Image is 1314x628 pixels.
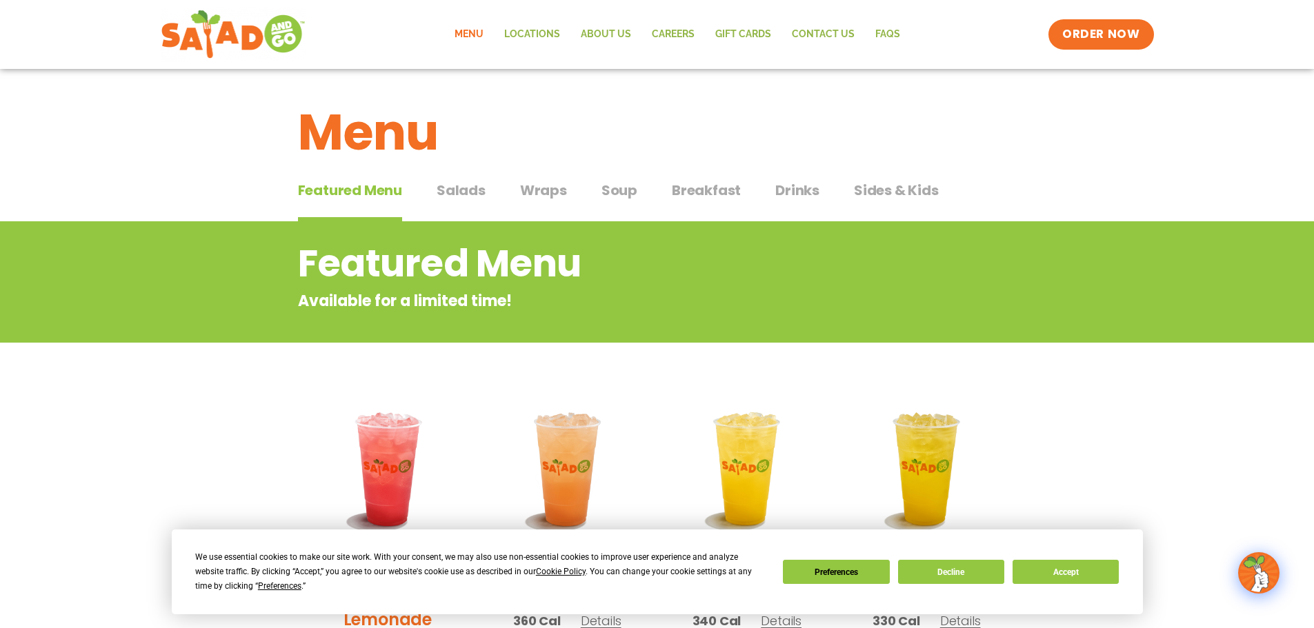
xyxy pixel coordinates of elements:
span: Cookie Policy [536,567,586,576]
a: GIFT CARDS [705,19,782,50]
img: Product photo for Blackberry Bramble Lemonade [308,389,468,549]
button: Decline [898,560,1004,584]
p: Available for a limited time! [298,290,906,312]
span: Salads [437,180,486,201]
a: About Us [570,19,641,50]
span: Drinks [775,180,819,201]
div: Tabbed content [298,175,1017,222]
a: Careers [641,19,705,50]
a: FAQs [865,19,910,50]
img: wpChatIcon [1240,554,1278,592]
a: Menu [444,19,494,50]
div: Cookie Consent Prompt [172,529,1143,614]
a: Locations [494,19,570,50]
span: Sides & Kids [854,180,939,201]
img: Product photo for Summer Stone Fruit Lemonade [488,389,647,549]
img: Product photo for Sunkissed Yuzu Lemonade [668,389,827,549]
img: new-SAG-logo-768×292 [161,7,306,62]
h1: Menu [298,95,1017,170]
span: Wraps [520,180,567,201]
span: ORDER NOW [1062,26,1139,43]
span: Featured Menu [298,180,402,201]
button: Preferences [783,560,889,584]
img: Product photo for Mango Grove Lemonade [847,389,1006,549]
nav: Menu [444,19,910,50]
span: Soup [601,180,637,201]
div: We use essential cookies to make our site work. With your consent, we may also use non-essential ... [195,550,766,594]
span: Preferences [258,581,301,591]
h2: Featured Menu [298,236,906,292]
button: Accept [1013,560,1119,584]
a: Contact Us [782,19,865,50]
span: Breakfast [672,180,741,201]
a: ORDER NOW [1048,19,1153,50]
